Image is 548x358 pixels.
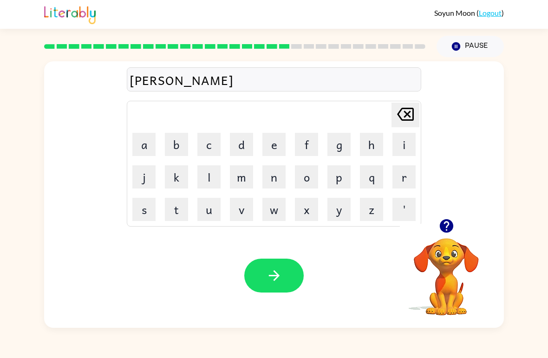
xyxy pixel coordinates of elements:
button: d [230,133,253,156]
button: e [262,133,286,156]
button: f [295,133,318,156]
button: k [165,165,188,189]
button: y [327,198,351,221]
button: i [392,133,416,156]
div: [PERSON_NAME] [130,70,418,90]
button: n [262,165,286,189]
span: Soyun Moon [434,8,476,17]
button: h [360,133,383,156]
button: b [165,133,188,156]
button: z [360,198,383,221]
div: ( ) [434,8,504,17]
button: x [295,198,318,221]
a: Logout [479,8,502,17]
button: a [132,133,156,156]
img: Literably [44,4,96,24]
button: t [165,198,188,221]
button: c [197,133,221,156]
video: Your browser must support playing .mp4 files to use Literably. Please try using another browser. [400,224,493,317]
button: v [230,198,253,221]
button: r [392,165,416,189]
button: m [230,165,253,189]
button: g [327,133,351,156]
button: p [327,165,351,189]
button: l [197,165,221,189]
button: s [132,198,156,221]
button: j [132,165,156,189]
button: Pause [437,36,504,57]
button: ' [392,198,416,221]
button: o [295,165,318,189]
button: u [197,198,221,221]
button: q [360,165,383,189]
button: w [262,198,286,221]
